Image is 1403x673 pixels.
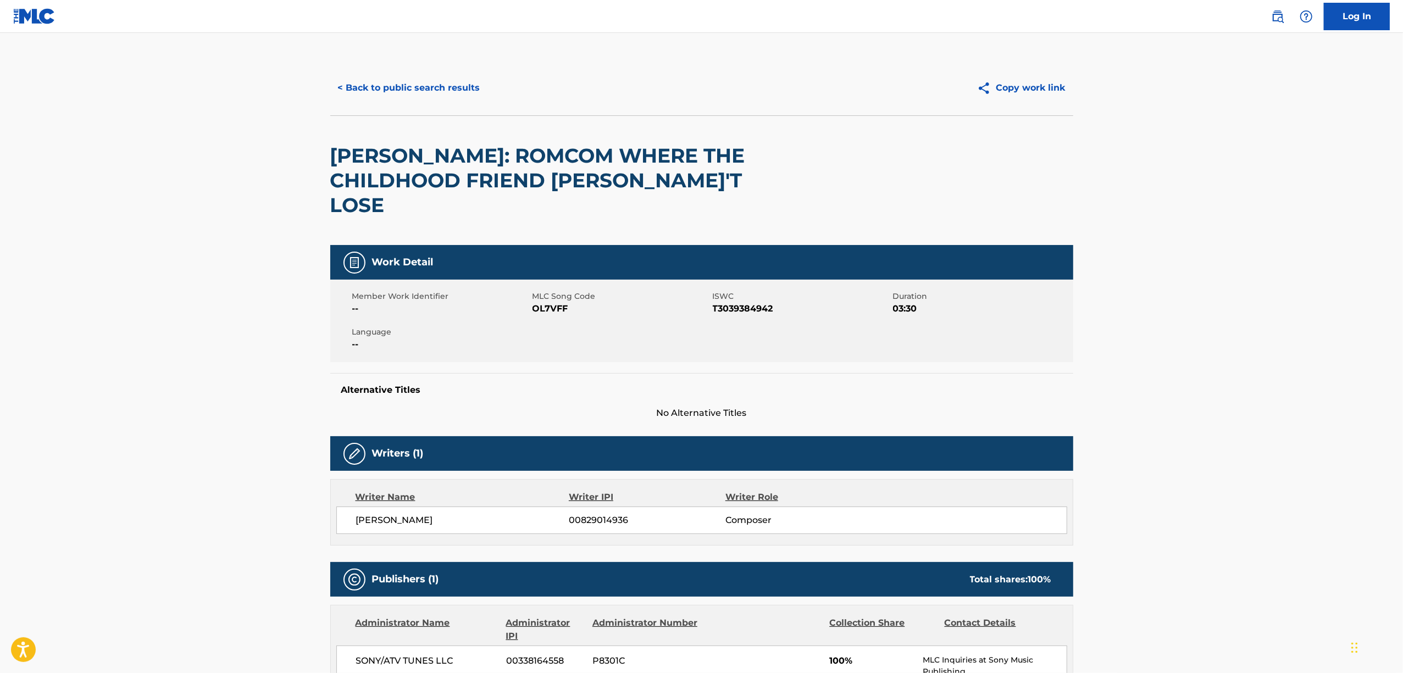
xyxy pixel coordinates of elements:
[725,491,868,504] div: Writer Role
[713,302,890,315] span: T3039384942
[977,81,996,95] img: Copy work link
[506,654,584,668] span: 00338164558
[969,74,1073,102] button: Copy work link
[372,447,424,460] h5: Writers (1)
[1300,10,1313,23] img: help
[893,291,1071,302] span: Duration
[348,447,361,460] img: Writers
[352,302,530,315] span: --
[1348,620,1403,673] iframe: Chat Widget
[569,491,725,504] div: Writer IPI
[1028,574,1051,585] span: 100 %
[372,256,434,269] h5: Work Detail
[356,616,498,643] div: Administrator Name
[713,291,890,302] span: ISWC
[506,616,584,643] div: Administrator IPI
[592,654,699,668] span: P8301C
[348,256,361,269] img: Work Detail
[352,291,530,302] span: Member Work Identifier
[352,326,530,338] span: Language
[356,514,569,527] span: [PERSON_NAME]
[829,654,914,668] span: 100%
[1295,5,1317,27] div: Help
[893,302,1071,315] span: 03:30
[341,385,1062,396] h5: Alternative Titles
[372,573,439,586] h5: Publishers (1)
[533,302,710,315] span: OL7VFF
[592,616,699,643] div: Administrator Number
[330,407,1073,420] span: No Alternative Titles
[1324,3,1390,30] a: Log In
[829,616,936,643] div: Collection Share
[352,338,530,351] span: --
[970,573,1051,586] div: Total shares:
[356,654,498,668] span: SONY/ATV TUNES LLC
[1267,5,1289,27] a: Public Search
[1271,10,1284,23] img: search
[945,616,1051,643] div: Contact Details
[348,573,361,586] img: Publishers
[356,491,569,504] div: Writer Name
[330,143,776,218] h2: [PERSON_NAME]: ROMCOM WHERE THE CHILDHOOD FRIEND [PERSON_NAME]'T LOSE
[725,514,868,527] span: Composer
[330,74,488,102] button: < Back to public search results
[13,8,56,24] img: MLC Logo
[569,514,725,527] span: 00829014936
[533,291,710,302] span: MLC Song Code
[1351,631,1358,664] div: Drag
